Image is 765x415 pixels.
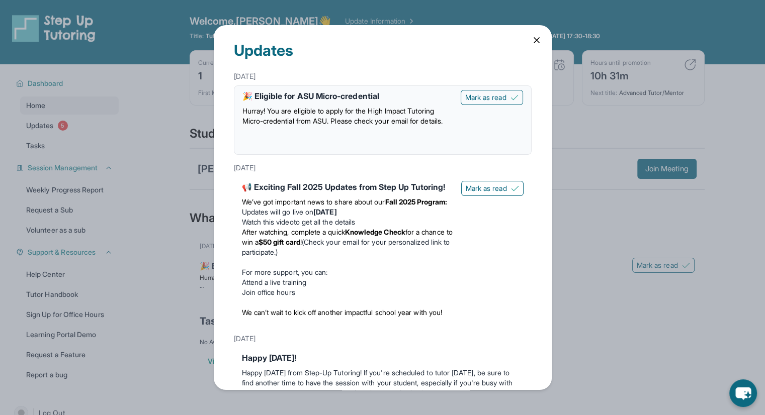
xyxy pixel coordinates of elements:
[242,218,294,226] a: Watch this video
[461,181,524,196] button: Mark as read
[242,90,453,102] div: 🎉 Eligible for ASU Micro-credential
[242,368,524,408] p: Happy [DATE] from Step-Up Tutoring! If you're scheduled to tutor [DATE], be sure to find another ...
[242,197,385,206] span: We’ve got important news to share about our
[234,330,532,348] div: [DATE]
[385,197,447,206] strong: Fall 2025 Program:
[234,159,532,177] div: [DATE]
[242,207,453,217] li: Updates will go live on
[511,93,519,101] img: Mark as read
[345,228,405,236] strong: Knowledge Check
[234,67,532,85] div: [DATE]
[466,183,507,193] span: Mark as read
[242,107,443,125] span: Hurray! You are eligible to apply for the High Impact Tutoring Micro-credential from ASU. Please ...
[511,184,519,192] img: Mark as read
[313,207,336,216] strong: [DATE]
[461,90,523,105] button: Mark as read
[242,228,345,236] span: After watching, complete a quick
[242,278,307,286] a: Attend a live training
[242,267,453,277] p: For more support, you can:
[729,379,757,407] button: chat-button
[242,308,443,317] span: We can’t wait to kick off another impactful school year with you!
[242,217,453,227] li: to get all the details
[259,238,300,246] strong: $50 gift card
[465,92,506,102] span: Mark as read
[242,227,453,257] li: (Check your email for your personalized link to participate.)
[242,352,524,364] div: Happy [DATE]!
[242,181,453,193] div: 📢 Exciting Fall 2025 Updates from Step Up Tutoring!
[234,25,532,67] div: Updates
[242,288,295,296] a: Join office hours
[300,238,302,246] span: !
